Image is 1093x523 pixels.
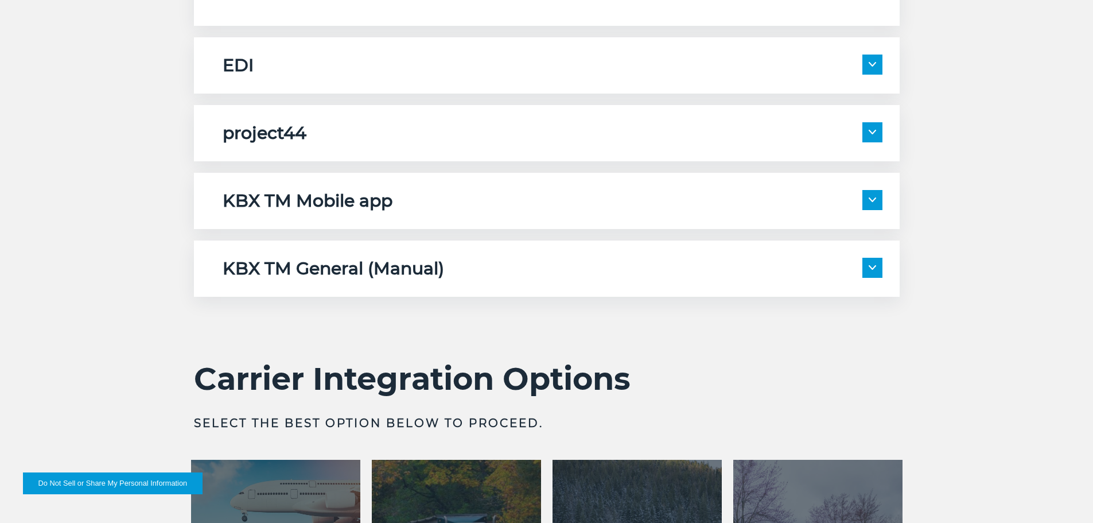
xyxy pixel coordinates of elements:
[223,190,392,212] h5: KBX TM Mobile app
[223,55,254,76] h5: EDI
[23,472,203,494] button: Do Not Sell or Share My Personal Information
[869,62,876,67] img: arrow
[194,415,900,431] h3: Select the best option below to proceed.
[223,258,444,280] h5: KBX TM General (Manual)
[869,130,876,134] img: arrow
[194,360,900,398] h2: Carrier Integration Options
[869,197,876,202] img: arrow
[223,122,306,144] h5: project44
[869,265,876,270] img: arrow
